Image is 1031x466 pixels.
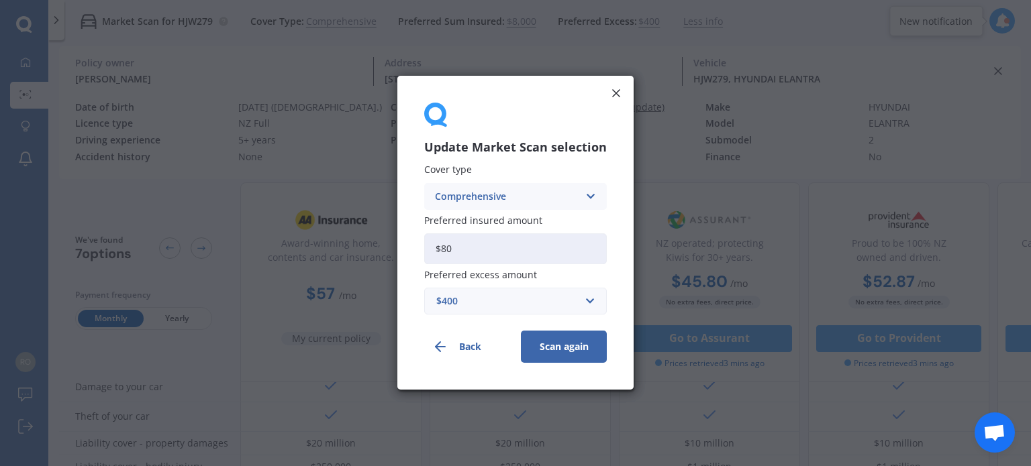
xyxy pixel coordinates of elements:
div: $400 [436,294,579,309]
span: Cover type [424,164,472,176]
button: Back [424,331,510,363]
a: Open chat [975,412,1015,453]
input: Enter amount [424,233,607,264]
button: Scan again [521,331,607,363]
div: Comprehensive [435,189,579,204]
span: Preferred excess amount [424,269,537,282]
span: Preferred insured amount [424,214,542,227]
h3: Update Market Scan selection [424,140,607,156]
